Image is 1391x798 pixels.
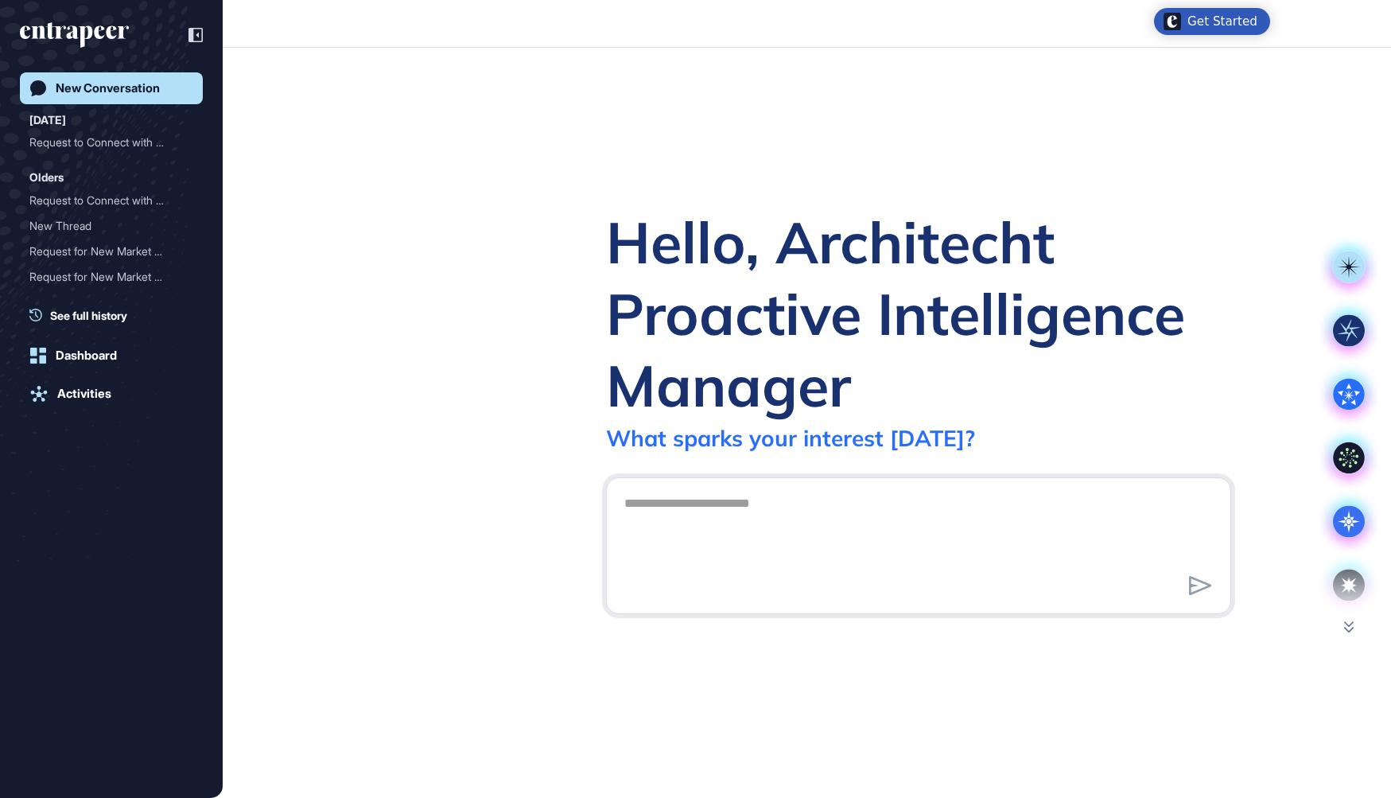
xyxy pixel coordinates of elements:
[29,168,64,187] div: Olders
[29,264,193,290] div: Request for New Market Research
[56,81,160,95] div: New Conversation
[29,188,181,213] div: Request to Connect with R...
[29,111,66,130] div: [DATE]
[1154,8,1270,35] div: Open Get Started checklist
[29,188,193,213] div: Request to Connect with Reese
[20,378,203,410] a: Activities
[1187,14,1257,29] div: Get Started
[29,307,203,324] a: See full history
[29,213,193,239] div: New Thread
[20,340,203,372] a: Dashboard
[29,213,181,239] div: New Thread
[20,72,203,104] a: New Conversation
[57,387,111,401] div: Activities
[29,130,181,155] div: Request to Connect with R...
[29,264,181,290] div: Request for New Market Re...
[29,239,181,264] div: Request for New Market Re...
[1164,13,1181,30] img: launcher-image-alternative-text
[56,348,117,363] div: Dashboard
[606,206,1231,421] div: Hello, Architecht Proactive Intelligence Manager
[29,130,193,155] div: Request to Connect with Reese
[606,424,975,452] div: What sparks your interest [DATE]?
[29,239,193,264] div: Request for New Market Research
[50,307,127,324] span: See full history
[20,22,129,48] div: entrapeer-logo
